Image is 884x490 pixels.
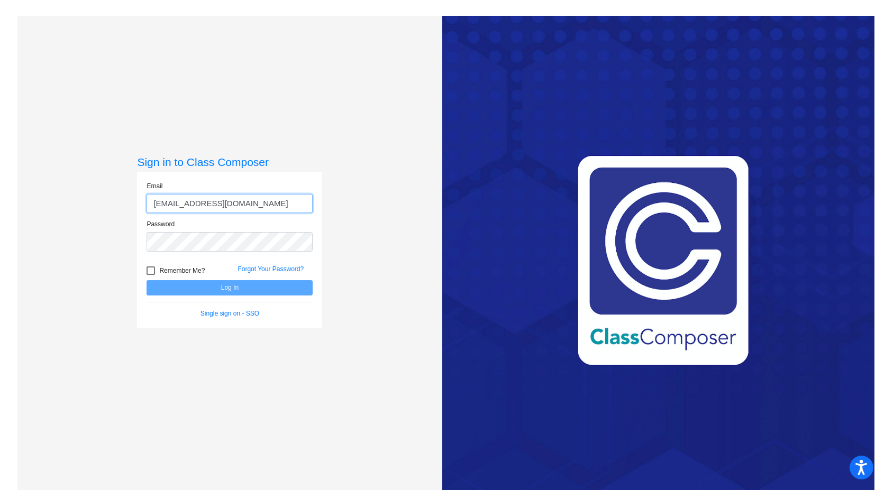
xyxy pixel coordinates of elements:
label: Password [147,219,175,229]
a: Forgot Your Password? [238,265,304,273]
label: Email [147,181,162,191]
button: Log In [147,280,313,295]
a: Single sign on - SSO [201,310,259,317]
span: Remember Me? [159,264,205,277]
h3: Sign in to Class Composer [137,155,322,169]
